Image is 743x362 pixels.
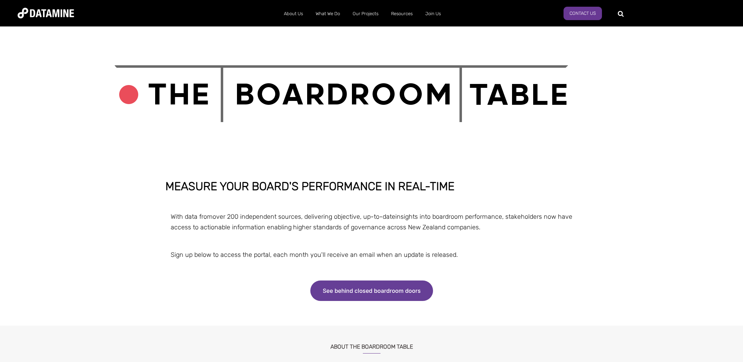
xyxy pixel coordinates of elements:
a: About Us [278,5,309,23]
a: What We Do [309,5,346,23]
span: higher standards of governance across New Zealand companies [293,223,479,231]
span: insights into boardroom performance, s [395,213,508,221]
img: See behind closed boardroom doors [310,280,433,301]
span: over 200 independent sources [213,213,301,221]
span: . [479,223,480,231]
img: Datamine [18,8,74,18]
h3: About the boardroom table [165,334,578,354]
span: Sign up below to access the portal, each month you'll receive an email when an update is released. [171,251,458,259]
a: Join Us [419,5,447,23]
span: With data from , delivering objective, up-to-date [171,213,508,221]
a: Resources [385,5,419,23]
a: Our Projects [346,5,385,23]
h1: MEASURE YOUR BOARD'S PERFORMANCE IN REAL-TIME [165,180,578,193]
a: Contact Us [564,7,602,20]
